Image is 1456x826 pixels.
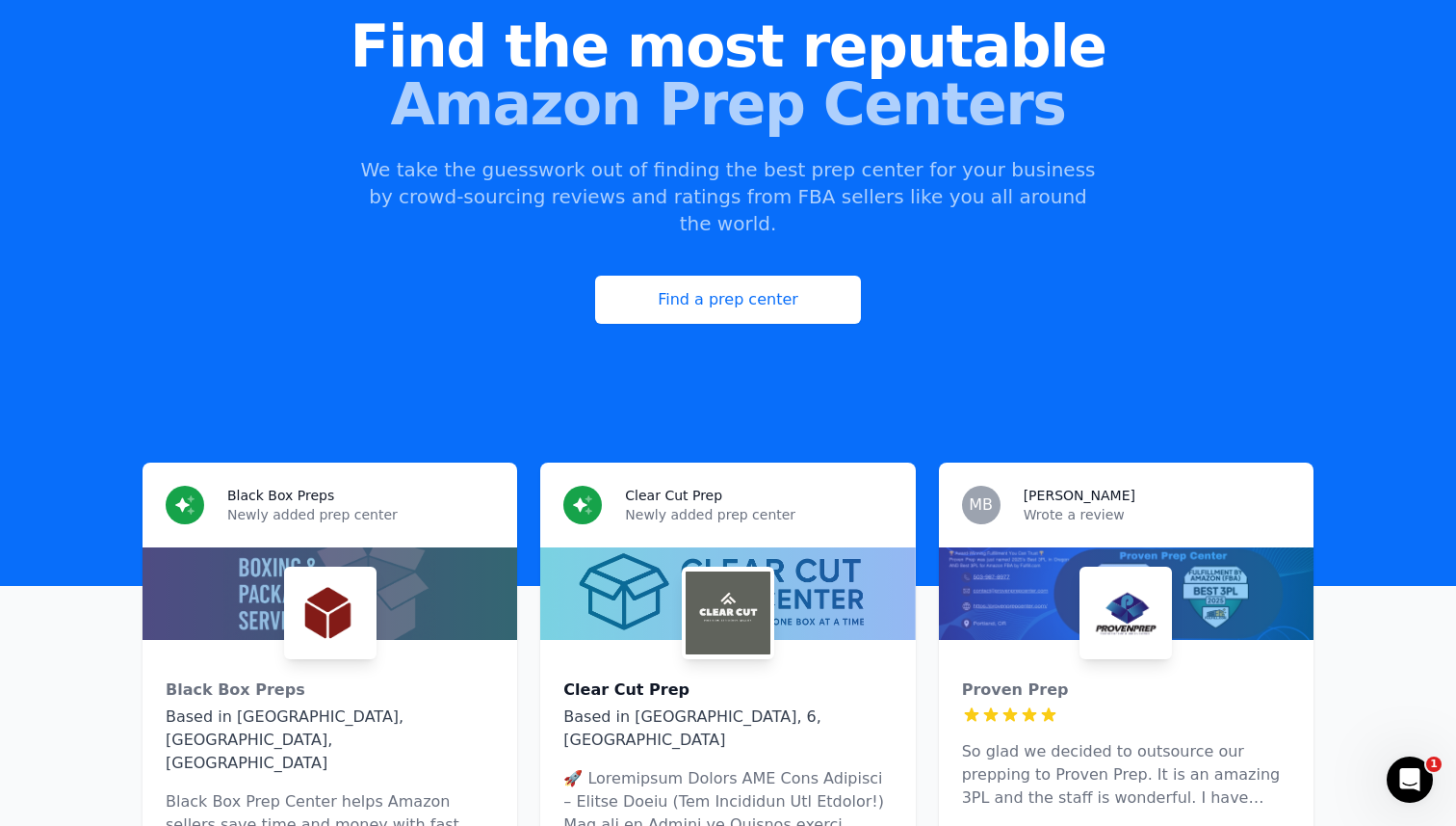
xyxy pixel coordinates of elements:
span: Amazon Prep Centers [31,75,1425,133]
a: Find a prep center [595,276,861,324]
div: Clear Cut Prep [563,679,892,702]
img: Proven Prep [1083,571,1168,655]
div: Based in [GEOGRAPHIC_DATA], 6, [GEOGRAPHIC_DATA] [563,706,892,752]
p: We take the guesswork out of finding the best prep center for your business by crowd-sourcing rev... [358,156,1098,237]
span: MB [969,497,993,513]
h3: Clear Cut Prep [625,486,722,505]
h3: [PERSON_NAME] [1024,486,1135,505]
iframe: Intercom live chat [1387,757,1433,803]
p: Newly added prep center [625,505,892,524]
p: So glad we decided to outsource our prepping to Proven Prep. It is an amazing 3PL and the staff i... [962,740,1290,810]
div: Based in [GEOGRAPHIC_DATA], [GEOGRAPHIC_DATA], [GEOGRAPHIC_DATA] [166,706,494,775]
div: Black Box Preps [166,679,494,702]
img: Black Box Preps [288,571,373,655]
span: 1 [1426,757,1442,772]
span: Find the most reputable [31,17,1425,75]
div: Proven Prep [962,679,1290,702]
p: Newly added prep center [227,505,494,524]
h3: Black Box Preps [227,486,334,505]
p: Wrote a review [1024,505,1290,524]
img: Clear Cut Prep [686,571,770,655]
